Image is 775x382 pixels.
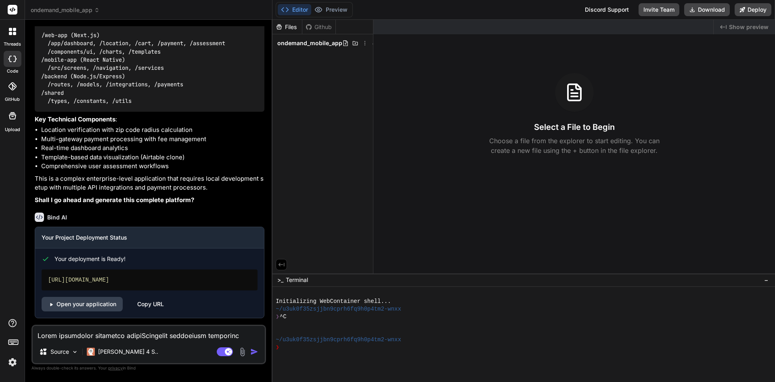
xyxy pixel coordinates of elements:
[71,349,78,355] img: Pick Models
[87,348,95,356] img: Claude 4 Sonnet
[484,136,665,155] p: Choose a file from the explorer to start editing. You can create a new file using the + button in...
[302,23,335,31] div: Github
[735,3,771,16] button: Deploy
[41,125,264,135] li: Location verification with zip code radius calculation
[42,234,258,242] h3: Your Project Deployment Status
[35,115,264,124] p: :
[764,276,769,284] span: −
[7,68,18,75] label: code
[276,298,391,305] span: Initializing WebContainer shell...
[31,6,100,14] span: ondemand_mobile_app
[137,297,164,311] div: Copy URL
[108,365,123,370] span: privacy
[762,273,770,286] button: −
[276,344,280,351] span: ❯
[41,153,264,162] li: Template-based data visualization (Airtable clone)
[639,3,679,16] button: Invite Team
[5,96,20,103] label: GitHub
[276,305,401,313] span: ~/u3uk0f35zsjjbn9cprh6fq9h0p4tm2-wnxx
[41,31,225,105] code: /web-app (Next.js) /app/dashboard, /location, /cart, /payment, /assessment /components/ui, /chart...
[238,347,247,357] img: attachment
[250,348,258,356] img: icon
[41,135,264,144] li: Multi-gateway payment processing with fee management
[47,213,67,221] h6: Bind AI
[42,269,258,290] div: [URL][DOMAIN_NAME]
[31,364,266,372] p: Always double-check its answers. Your in Bind
[41,144,264,153] li: Real-time dashboard analytics
[277,39,342,47] span: ondemand_mobile_app
[54,255,126,263] span: Your deployment is Ready!
[286,276,308,284] span: Terminal
[42,297,123,311] a: Open your application
[580,3,634,16] div: Discord Support
[278,4,311,15] button: Editor
[684,3,730,16] button: Download
[276,336,401,344] span: ~/u3uk0f35zsjjbn9cprh6fq9h0p4tm2-wnxx
[534,121,615,133] h3: Select a File to Begin
[311,4,351,15] button: Preview
[280,313,287,321] span: ^C
[729,23,769,31] span: Show preview
[35,174,264,192] p: This is a complex enterprise-level application that requires local development setup with multipl...
[41,162,264,171] li: Comprehensive user assessment workflows
[50,348,69,356] p: Source
[272,23,302,31] div: Files
[35,115,115,123] strong: Key Technical Components
[5,126,20,133] label: Upload
[35,196,194,204] strong: Shall I go ahead and generate this complete platform?
[6,355,19,369] img: settings
[277,276,283,284] span: >_
[4,41,21,48] label: threads
[276,313,280,321] span: ❯
[98,348,158,356] p: [PERSON_NAME] 4 S..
